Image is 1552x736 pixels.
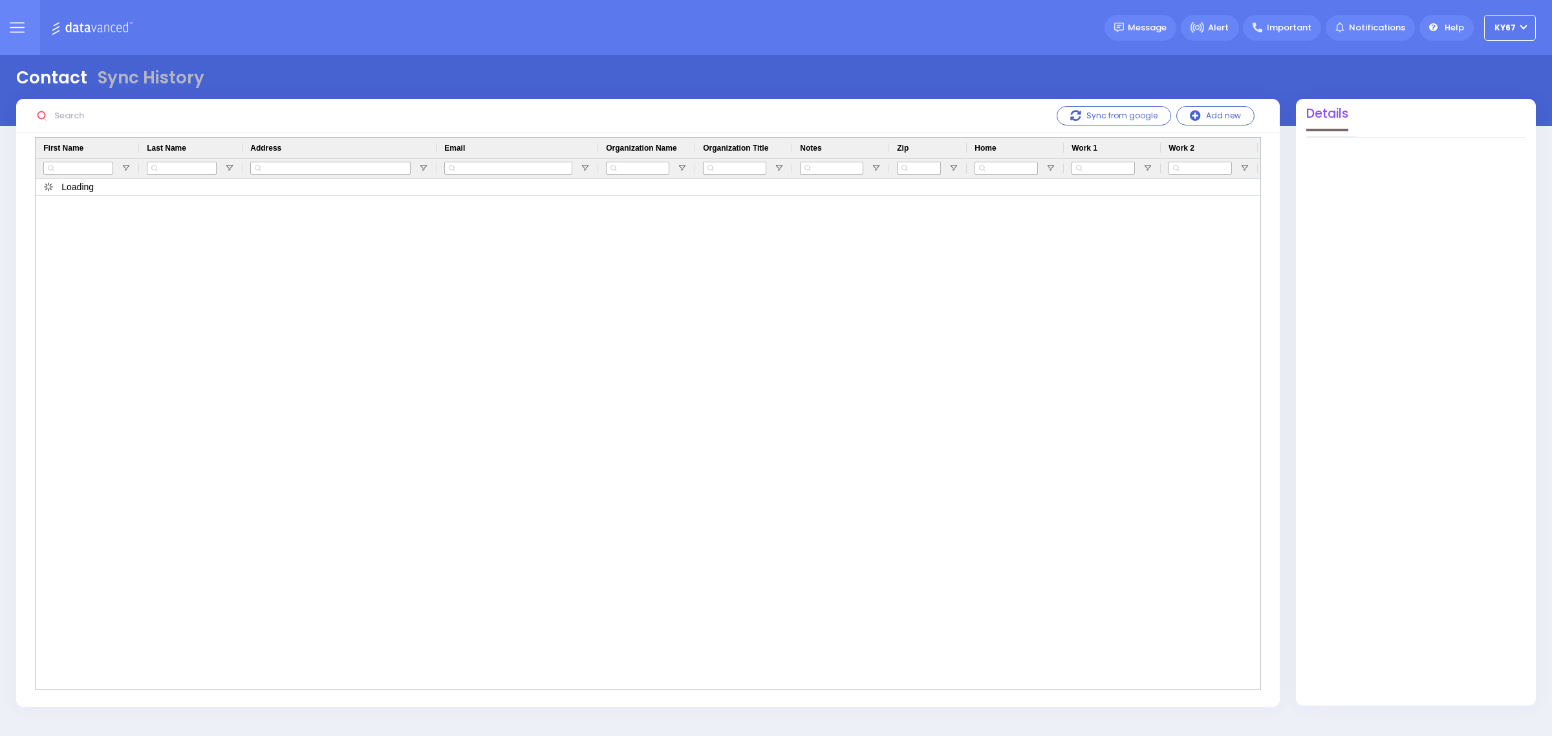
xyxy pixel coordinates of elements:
[147,162,217,175] input: Last Name Filter Input
[897,144,909,153] span: Zip
[1046,163,1056,173] button: Open Filter Menu
[121,163,131,173] button: Open Filter Menu
[43,144,83,153] span: First Name
[1057,106,1171,125] a: Sync from google
[975,144,996,153] span: Home
[975,162,1038,175] input: Home Filter Input
[1128,21,1167,34] span: Message
[1114,23,1124,32] img: message.svg
[703,144,768,153] span: Organization Title
[50,103,244,128] input: Search
[1072,144,1097,153] span: Work 1
[250,162,411,175] input: Address Filter Input
[949,163,959,173] button: Open Filter Menu
[774,163,784,173] button: Open Filter Menu
[16,65,87,91] div: Contact
[224,163,235,173] button: Open Filter Menu
[444,144,465,153] span: Email
[43,162,113,175] input: First Name Filter Input
[1072,162,1135,175] input: Work 1 Filter Input
[800,144,821,153] span: Notes
[1169,162,1232,175] input: Work 2 Filter Input
[1445,21,1464,34] span: Help
[250,144,281,153] span: Address
[98,65,204,91] div: Sync History
[606,162,669,175] input: Organization Name Filter Input
[580,163,590,173] button: Open Filter Menu
[1143,163,1153,173] button: Open Filter Menu
[1484,15,1536,41] button: KY67
[61,182,94,192] span: Loading
[147,144,186,153] span: Last Name
[606,144,676,153] span: Organization Name
[1176,106,1255,125] button: Add new
[51,19,137,36] img: Logo
[1349,21,1405,34] span: Notifications
[677,163,687,173] button: Open Filter Menu
[1267,21,1311,34] span: Important
[1494,22,1516,34] span: KY67
[1208,21,1229,34] span: Alert
[871,163,881,173] button: Open Filter Menu
[1306,99,1348,131] h3: Details
[444,162,572,175] input: Email Filter Input
[703,162,766,175] input: Organization Title Filter Input
[1169,144,1194,153] span: Work 2
[800,162,863,175] input: Notes Filter Input
[418,163,429,173] button: Open Filter Menu
[897,162,941,175] input: Zip Filter Input
[1240,163,1250,173] button: Open Filter Menu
